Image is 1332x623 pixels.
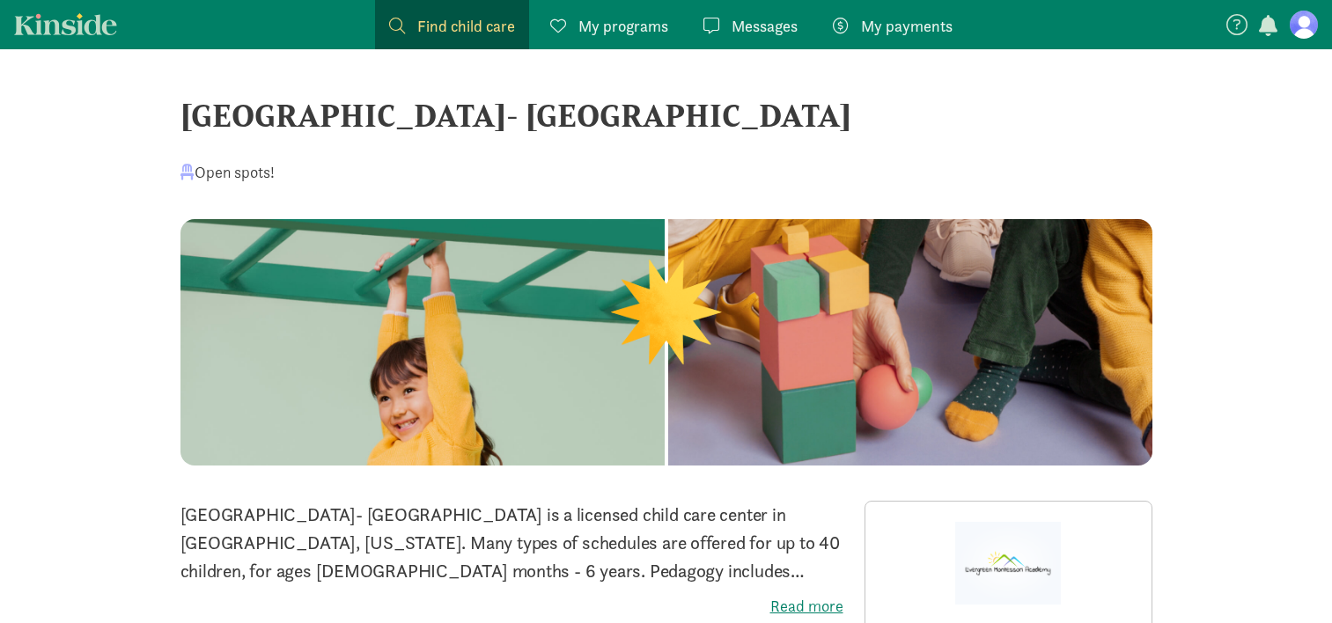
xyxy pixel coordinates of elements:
p: [GEOGRAPHIC_DATA]- [GEOGRAPHIC_DATA] is a licensed child care center in [GEOGRAPHIC_DATA], [US_ST... [180,501,843,585]
span: My payments [861,14,953,38]
a: Kinside [14,13,117,35]
label: Read more [180,596,843,617]
span: My programs [578,14,668,38]
span: Find child care [417,14,515,38]
div: [GEOGRAPHIC_DATA]- [GEOGRAPHIC_DATA] [180,92,1152,139]
div: Open spots! [180,160,275,184]
img: Provider logo [955,516,1061,611]
span: Messages [732,14,798,38]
